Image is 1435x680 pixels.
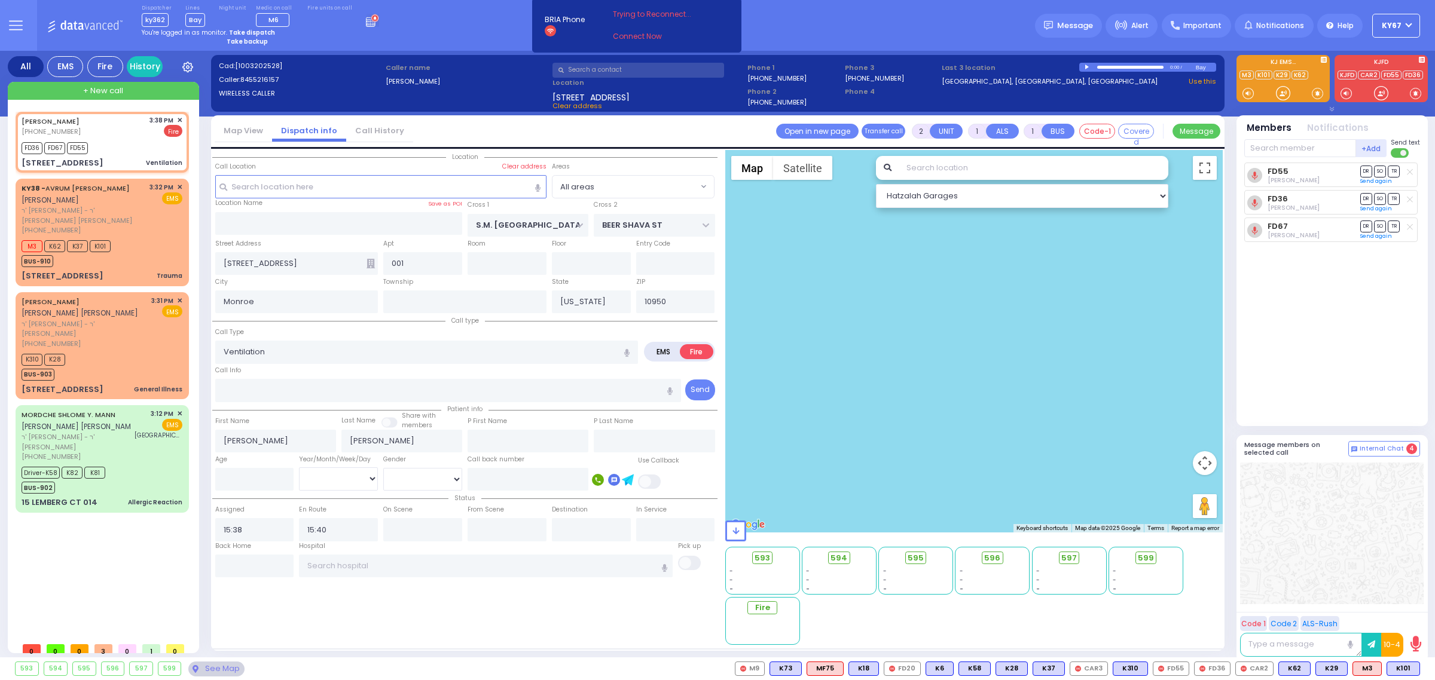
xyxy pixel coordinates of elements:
[899,156,1168,180] input: Search location
[1183,20,1222,31] span: Important
[552,91,630,101] span: [STREET_ADDRESS]
[215,366,241,375] label: Call Info
[942,63,1079,73] label: Last 3 location
[1356,139,1387,157] button: +Add
[83,85,123,97] span: + New call
[151,409,173,418] span: 3:12 PM
[755,552,770,564] span: 593
[22,421,138,431] span: [PERSON_NAME] [PERSON_NAME]
[1348,441,1420,457] button: Internal Chat 4
[22,482,55,494] span: BUS-902
[552,239,566,249] label: Floor
[958,661,991,676] div: BLS
[468,416,507,426] label: P First Name
[1118,124,1154,139] button: Covered
[1193,451,1217,475] button: Map camera controls
[162,192,182,204] span: EMS
[177,115,182,125] span: ✕
[1079,124,1115,139] button: Code-1
[142,13,169,27] span: ky362
[468,455,524,464] label: Call back number
[735,661,765,676] div: M9
[102,662,124,675] div: 596
[883,575,887,584] span: -
[383,455,406,464] label: Gender
[215,175,546,198] input: Search location here
[185,13,205,27] span: Bay
[1158,666,1164,672] img: red-radio-icon.svg
[62,467,83,479] span: K82
[884,661,921,676] div: FD20
[22,384,103,396] div: [STREET_ADDRESS]
[594,416,633,426] label: P Last Name
[1193,156,1217,180] button: Toggle fullscreen view
[1388,166,1400,177] span: TR
[883,566,887,575] span: -
[678,541,701,551] label: Pick up
[502,162,546,171] label: Clear address
[22,410,115,419] a: MORDCHE SHLOME Y. MANN
[215,541,251,551] label: Back Home
[729,566,733,575] span: -
[1381,633,1403,657] button: 10-4
[1360,177,1392,185] a: Send again
[831,552,847,564] span: 594
[22,467,60,479] span: Driver-K58
[215,162,256,171] label: Call Location
[299,505,326,514] label: En Route
[552,175,715,198] span: All areas
[1061,552,1077,564] span: 597
[44,354,65,366] span: K28
[1189,76,1216,87] a: Use this
[883,584,887,593] span: -
[1239,71,1254,79] a: M3
[1196,63,1216,72] div: Bay
[229,28,275,37] strong: Take dispatch
[22,497,97,509] div: 15 LEMBERG CT 014
[1315,661,1348,676] div: BLS
[428,200,462,208] label: Save as POI
[1044,21,1053,30] img: message.svg
[47,644,65,653] span: 0
[1352,661,1382,676] div: M3
[731,156,773,180] button: Show street map
[441,405,488,413] span: Patient info
[636,239,670,249] label: Entry Code
[219,75,382,85] label: Caller:
[22,157,103,169] div: [STREET_ADDRESS]
[188,661,245,676] div: See map
[22,432,131,452] span: ר' [PERSON_NAME] - ר' [PERSON_NAME]
[185,5,205,12] label: Lines
[776,124,859,139] a: Open in new page
[177,296,182,306] span: ✕
[1113,661,1148,676] div: K310
[22,195,79,205] span: [PERSON_NAME]
[1173,124,1220,139] button: Message
[1291,71,1308,79] a: K62
[67,142,88,154] span: FD55
[157,271,182,280] div: Trauma
[1387,661,1420,676] div: BLS
[747,87,841,97] span: Phone 2
[299,555,673,577] input: Search hospital
[1307,121,1369,135] button: Notifications
[1268,167,1289,176] a: FD55
[1406,443,1417,454] span: 4
[1315,661,1348,676] div: K29
[728,517,768,532] a: Open this area in Google Maps (opens a new window)
[1374,166,1386,177] span: SO
[1240,616,1267,631] button: Code 1
[552,277,569,287] label: State
[215,505,245,514] label: Assigned
[986,124,1019,139] button: ALS
[22,255,53,267] span: BUS-910
[1036,575,1040,584] span: -
[889,666,895,672] img: red-radio-icon.svg
[552,78,743,88] label: Location
[1360,445,1404,453] span: Internal Chat
[22,127,81,136] span: [PHONE_NUMBER]
[1351,446,1357,452] img: comment-alt.png
[47,18,127,33] img: Logo
[22,369,54,381] span: BUS-903
[1042,124,1074,139] button: BUS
